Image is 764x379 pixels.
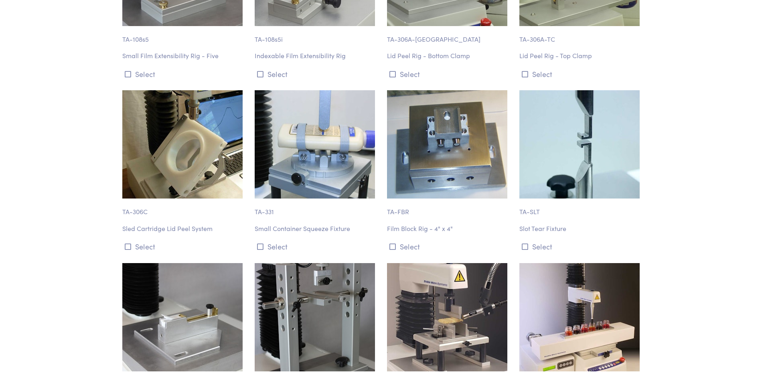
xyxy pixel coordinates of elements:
img: packaging-ta_331-small-container-squeeze-fixture-2.jpg [255,90,375,199]
p: Lid Peel Rig - Bottom Clamp [387,51,510,61]
p: Small Container Squeeze Fixture [255,223,377,234]
p: TA-306A-[GEOGRAPHIC_DATA] [387,26,510,45]
button: Select [122,240,245,253]
img: packaging-ta_306c-sled-cartridge-lid-peel-system-2.jpg [122,90,243,199]
p: Indexable Film Extensibility Rig [255,51,377,61]
p: TA-331 [255,199,377,217]
p: Slot Tear Fixture [519,223,642,234]
button: Select [255,67,377,81]
img: ta-tictaclidpuller--closeup_0373.jpg [122,263,243,371]
img: accessories-alis_250.jpg [519,263,640,371]
p: Film Block Rig - 4" x 4" [387,223,510,234]
button: Select [387,67,510,81]
img: blockfilmrig-on-white.jpg [387,90,507,199]
img: ta-tr_tube-roller-fixture.jpg [255,263,375,371]
img: accessories-a_raed-reference-acoustic-envelope-detector.jpg [387,263,507,371]
p: TA-306C [122,199,245,217]
p: TA-108s5 [122,26,245,45]
img: packaging-ta_slt-slot-tear-fixture-2.jpg [519,90,640,199]
p: TA-306A-TC [519,26,642,45]
button: Select [255,240,377,253]
p: TA-SLT [519,199,642,217]
p: Sled Cartridge Lid Peel System [122,223,245,234]
button: Select [122,67,245,81]
button: Select [387,240,510,253]
button: Select [519,67,642,81]
p: TA-108s5i [255,26,377,45]
button: Select [519,240,642,253]
p: TA-FBR [387,199,510,217]
p: Small Film Extensibility Rig - Five [122,51,245,61]
p: Lid Peel Rig - Top Clamp [519,51,642,61]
